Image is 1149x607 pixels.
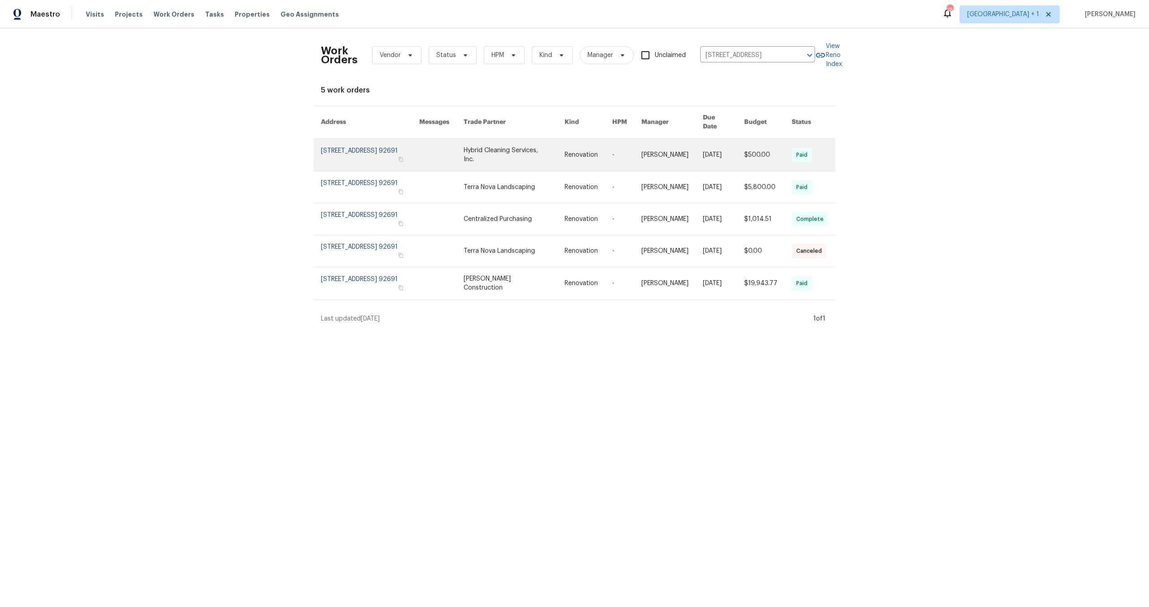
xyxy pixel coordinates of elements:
[314,106,412,139] th: Address
[321,314,811,323] div: Last updated
[86,10,104,19] span: Visits
[785,106,835,139] th: Status
[634,106,696,139] th: Manager
[605,106,634,139] th: HPM
[557,139,605,172] td: Renovation
[1081,10,1136,19] span: [PERSON_NAME]
[321,46,358,64] h2: Work Orders
[380,51,401,60] span: Vendor
[397,188,405,196] button: Copy Address
[436,51,456,60] span: Status
[557,106,605,139] th: Kind
[557,172,605,203] td: Renovation
[634,139,696,172] td: [PERSON_NAME]
[456,203,557,235] td: Centralized Purchasing
[557,235,605,267] td: Renovation
[634,172,696,203] td: [PERSON_NAME]
[947,5,953,14] div: 18
[412,106,456,139] th: Messages
[397,220,405,228] button: Copy Address
[605,172,634,203] td: -
[397,284,405,292] button: Copy Address
[397,155,405,163] button: Copy Address
[737,106,785,139] th: Budget
[205,11,224,18] span: Tasks
[655,51,686,60] span: Unclaimed
[539,51,552,60] span: Kind
[557,267,605,300] td: Renovation
[605,139,634,172] td: -
[588,51,613,60] span: Manager
[605,203,634,235] td: -
[321,86,828,95] div: 5 work orders
[634,267,696,300] td: [PERSON_NAME]
[557,203,605,235] td: Renovation
[491,51,504,60] span: HPM
[456,139,557,172] td: Hybrid Cleaning Services, Inc.
[361,316,380,322] span: [DATE]
[456,267,557,300] td: [PERSON_NAME] Construction
[634,235,696,267] td: [PERSON_NAME]
[456,235,557,267] td: Terra Nova Landscaping
[235,10,270,19] span: Properties
[815,42,842,69] a: View Reno Index
[397,251,405,260] button: Copy Address
[696,106,737,139] th: Due Date
[281,10,339,19] span: Geo Assignments
[31,10,60,19] span: Maestro
[456,172,557,203] td: Terra Nova Landscaping
[813,314,825,323] div: 1 of 1
[605,235,634,267] td: -
[115,10,143,19] span: Projects
[634,203,696,235] td: [PERSON_NAME]
[803,49,816,62] button: Open
[605,267,634,300] td: -
[153,10,194,19] span: Work Orders
[456,106,557,139] th: Trade Partner
[700,48,790,62] input: Enter in an address
[967,10,1039,19] span: [GEOGRAPHIC_DATA] + 1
